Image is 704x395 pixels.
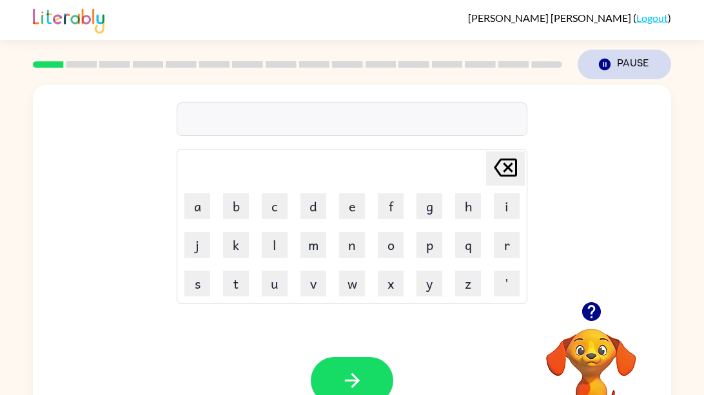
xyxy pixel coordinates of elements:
button: i [494,193,520,219]
div: ( ) [468,12,671,24]
button: Pause [578,50,671,79]
button: x [378,271,404,296]
img: Literably [33,5,104,34]
button: f [378,193,404,219]
button: r [494,232,520,258]
button: q [455,232,481,258]
button: ' [494,271,520,296]
button: a [184,193,210,219]
button: o [378,232,404,258]
button: h [455,193,481,219]
button: g [416,193,442,219]
button: w [339,271,365,296]
button: s [184,271,210,296]
button: z [455,271,481,296]
button: l [262,232,288,258]
a: Logout [636,12,668,24]
button: j [184,232,210,258]
button: e [339,193,365,219]
button: d [300,193,326,219]
button: c [262,193,288,219]
button: u [262,271,288,296]
button: m [300,232,326,258]
button: p [416,232,442,258]
button: k [223,232,249,258]
button: t [223,271,249,296]
button: n [339,232,365,258]
button: y [416,271,442,296]
button: b [223,193,249,219]
button: v [300,271,326,296]
span: [PERSON_NAME] [PERSON_NAME] [468,12,633,24]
